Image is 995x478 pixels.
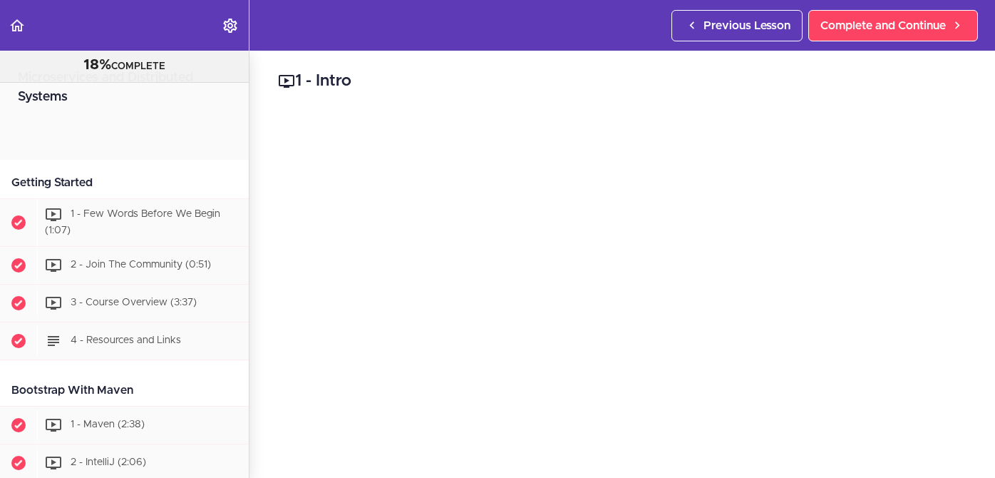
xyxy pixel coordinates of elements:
[9,17,26,34] svg: Back to course curriculum
[222,17,239,34] svg: Settings Menu
[703,17,790,34] span: Previous Lesson
[278,69,966,93] h2: 1 - Intro
[71,298,197,307] span: 3 - Course Overview (3:37)
[820,17,946,34] span: Complete and Continue
[71,335,181,345] span: 4 - Resources and Links
[18,56,231,75] div: COMPLETE
[71,457,146,467] span: 2 - IntelliJ (2:06)
[71,419,145,429] span: 1 - Maven (2:38)
[71,260,211,270] span: 2 - Join The Community (0:51)
[45,209,220,235] span: 1 - Few Words Before We Begin (1:07)
[83,58,111,72] span: 18%
[671,10,803,41] a: Previous Lesson
[808,10,978,41] a: Complete and Continue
